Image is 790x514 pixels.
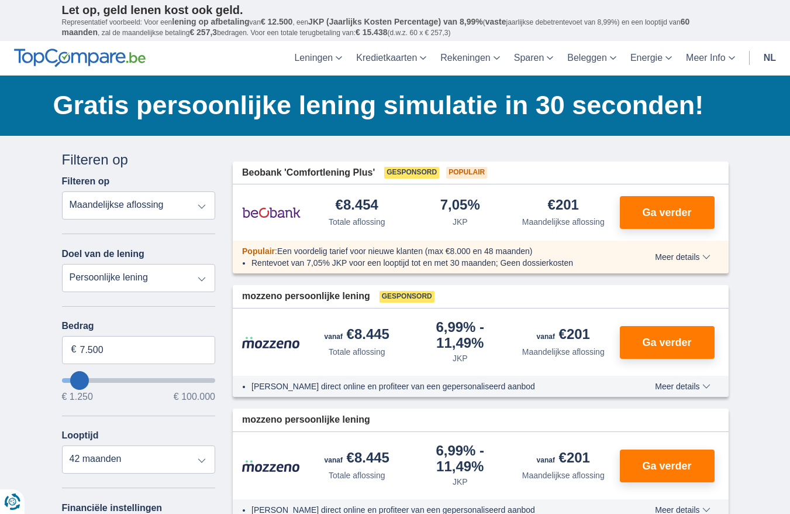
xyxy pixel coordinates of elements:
span: € 15.438 [356,28,388,37]
span: Meer details [655,253,710,261]
a: Rekeningen [433,41,506,76]
span: Meer details [655,382,710,390]
label: Financiële instellingen [62,503,163,513]
div: €201 [548,198,579,214]
span: Populair [446,167,487,179]
p: Representatief voorbeeld: Voor een van , een ( jaarlijkse debetrentevoet van 8,99%) en een loopti... [62,17,729,38]
span: mozzeno persoonlijke lening [242,290,370,303]
span: Beobank 'Comfortlening Plus' [242,166,375,180]
span: Een voordelig tarief voor nieuwe klanten (max €8.000 en 48 maanden) [277,246,533,256]
a: Beleggen [560,41,623,76]
span: vaste [485,17,506,26]
div: JKP [453,352,468,364]
span: € [71,343,77,357]
div: €201 [537,327,590,344]
span: lening op afbetaling [172,17,249,26]
span: Gesponsord [380,291,434,303]
span: € 257,3 [189,28,217,37]
div: €201 [537,451,590,467]
div: Maandelijkse aflossing [522,470,605,481]
span: € 100.000 [174,392,215,402]
li: Rentevoet van 7,05% JKP voor een looptijd tot en met 30 maanden; Geen dossierkosten [251,257,612,269]
label: Looptijd [62,430,99,441]
a: Leningen [287,41,349,76]
div: Totale aflossing [329,470,385,481]
span: mozzeno persoonlijke lening [242,413,370,427]
span: Populair [242,246,275,256]
label: Filteren op [62,176,110,187]
img: TopCompare [14,49,146,67]
div: €8.445 [325,451,389,467]
span: JKP (Jaarlijks Kosten Percentage) van 8,99% [308,17,483,26]
div: 6,99% [413,320,508,350]
a: nl [757,41,783,76]
a: Sparen [507,41,561,76]
div: JKP [453,216,468,228]
div: Filteren op [62,150,216,170]
button: Ga verder [620,326,715,359]
span: Ga verder [642,337,691,348]
button: Ga verder [620,196,715,229]
h1: Gratis persoonlijke lening simulatie in 30 seconden! [53,87,729,124]
label: Doel van de lening [62,249,144,259]
span: Ga verder [642,207,691,218]
span: Ga verder [642,461,691,471]
li: [PERSON_NAME] direct online en profiteer van een gepersonaliseerd aanbod [251,381,612,392]
div: €8.445 [325,327,389,344]
img: product.pl.alt Beobank [242,198,301,227]
label: Bedrag [62,321,216,331]
input: wantToBorrow [62,378,216,383]
img: product.pl.alt Mozzeno [242,336,301,349]
p: Let op, geld lenen kost ook geld. [62,3,729,17]
span: € 12.500 [261,17,293,26]
span: € 1.250 [62,392,93,402]
div: €8.454 [336,198,378,214]
a: Kredietkaarten [349,41,433,76]
div: 6,99% [413,444,508,474]
div: Maandelijkse aflossing [522,216,605,228]
div: Maandelijkse aflossing [522,346,605,358]
span: 60 maanden [62,17,690,37]
button: Ga verder [620,450,715,482]
button: Meer details [646,382,719,391]
span: Gesponsord [384,167,439,179]
div: Totale aflossing [329,216,385,228]
div: Totale aflossing [329,346,385,358]
div: : [233,245,622,257]
a: Meer Info [679,41,742,76]
img: product.pl.alt Mozzeno [242,460,301,472]
div: 7,05% [440,198,480,214]
div: JKP [453,476,468,488]
a: Energie [623,41,679,76]
span: Meer details [655,506,710,514]
button: Meer details [646,252,719,262]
